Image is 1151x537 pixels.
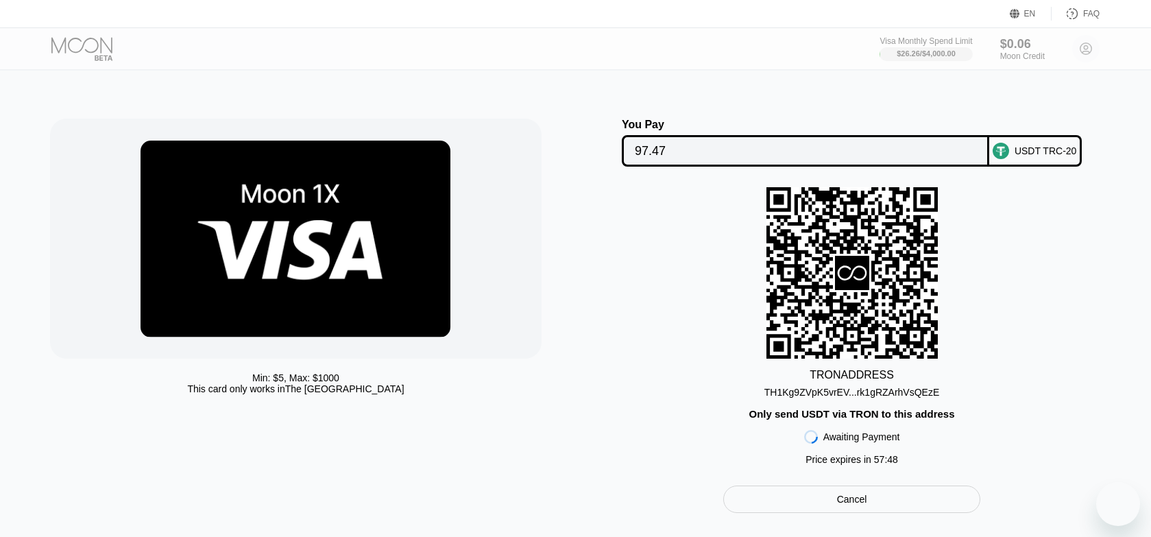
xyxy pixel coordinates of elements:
div: Cancel [837,493,867,505]
div: TRON ADDRESS [810,369,894,381]
div: TH1Kg9ZVpK5vrEV...rk1gRZArhVsQEzE [764,381,939,398]
div: Min: $ 5 , Max: $ 1000 [252,372,339,383]
div: This card only works in The [GEOGRAPHIC_DATA] [187,383,404,394]
div: Awaiting Payment [823,431,900,442]
div: Visa Monthly Spend Limit$26.26/$4,000.00 [880,36,972,61]
div: Price expires in [805,454,898,465]
div: You Pay [622,119,989,131]
div: $26.26 / $4,000.00 [897,49,956,58]
div: Cancel [723,486,980,513]
div: TH1Kg9ZVpK5vrEV...rk1gRZArhVsQEzE [764,387,939,398]
div: You PayUSDT TRC-20 [590,119,1115,167]
div: Visa Monthly Spend Limit [880,36,972,46]
div: FAQ [1052,7,1100,21]
div: Only send USDT via TRON to this address [749,408,955,420]
span: 57 : 48 [874,454,898,465]
div: USDT TRC-20 [1015,145,1077,156]
iframe: Button to launch messaging window [1096,482,1140,526]
div: EN [1024,9,1036,19]
div: EN [1010,7,1052,21]
div: FAQ [1083,9,1100,19]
